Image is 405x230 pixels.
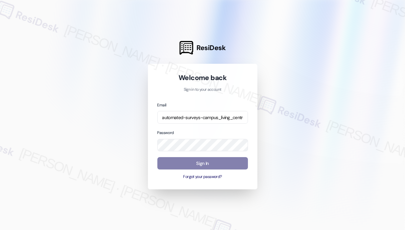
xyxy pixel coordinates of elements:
[157,174,248,180] button: Forgot your password?
[157,73,248,82] h1: Welcome back
[196,43,225,52] span: ResiDesk
[180,41,193,55] img: ResiDesk Logo
[157,102,166,108] label: Email
[157,111,248,124] input: name@example.com
[157,87,248,93] p: Sign in to your account
[157,157,248,170] button: Sign In
[157,130,174,135] label: Password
